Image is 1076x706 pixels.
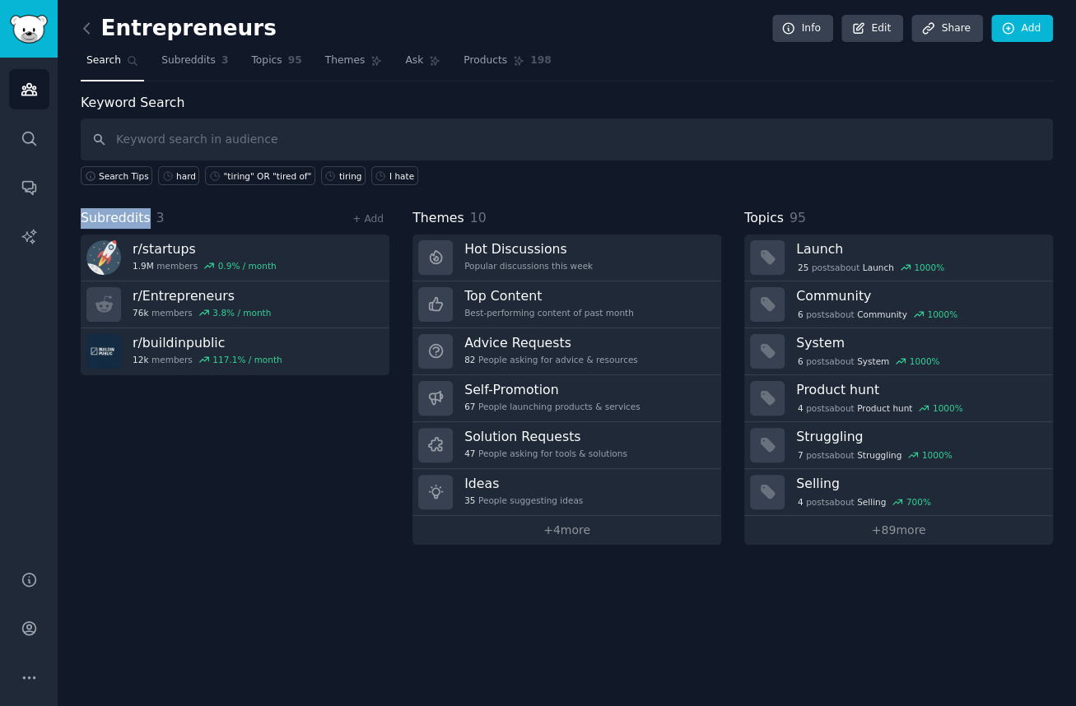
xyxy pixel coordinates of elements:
[914,262,944,273] div: 1000 %
[245,48,307,81] a: Topics95
[81,208,151,229] span: Subreddits
[133,354,282,365] div: members
[922,449,953,461] div: 1000 %
[325,53,366,68] span: Themes
[464,307,634,318] div: Best-performing content of past month
[857,449,901,461] span: Struggling
[744,375,1053,422] a: Product hunt4postsaboutProduct hunt1000%
[133,334,282,351] h3: r/ buildinpublic
[412,516,721,545] a: +4more
[86,53,121,68] span: Search
[412,469,721,516] a: Ideas35People suggesting ideas
[371,166,418,185] a: I hate
[176,170,196,182] div: hard
[221,53,229,68] span: 3
[81,235,389,281] a: r/startups1.9Mmembers0.9% / month
[798,449,804,461] span: 7
[412,281,721,328] a: Top ContentBest-performing content of past month
[798,402,804,414] span: 4
[796,287,1041,304] h3: Community
[223,170,311,182] div: "tiring" OR "tired of"
[464,381,640,398] h3: Self-Promotion
[158,166,199,185] a: hard
[464,287,634,304] h3: Top Content
[81,16,277,42] h2: Entrepreneurs
[86,334,121,369] img: buildinpublic
[744,281,1053,328] a: Community6postsaboutCommunity1000%
[218,260,277,272] div: 0.9 % / month
[81,118,1053,160] input: Keyword search in audience
[530,53,552,68] span: 198
[81,48,144,81] a: Search
[744,516,1053,545] a: +89more
[796,448,953,462] div: post s about
[857,496,886,508] span: Selling
[790,210,806,225] span: 95
[863,262,894,273] span: Launch
[464,448,627,459] div: People asking for tools & solutions
[796,401,964,416] div: post s about
[81,281,389,328] a: r/Entrepreneurs76kmembers3.8% / month
[10,15,48,44] img: GummySearch logo
[86,240,121,275] img: startups
[156,210,165,225] span: 3
[991,15,1053,43] a: Add
[161,53,216,68] span: Subreddits
[81,166,152,185] button: Search Tips
[798,309,804,320] span: 6
[464,334,638,351] h3: Advice Requests
[412,422,721,469] a: Solution Requests47People asking for tools & solutions
[464,240,593,258] h3: Hot Discussions
[339,170,362,182] div: tiring
[212,354,282,365] div: 117.1 % / month
[412,328,721,375] a: Advice Requests82People asking for advice & resources
[133,287,271,304] h3: r/ Entrepreneurs
[798,262,808,273] span: 25
[911,15,982,43] a: Share
[133,354,148,365] span: 12k
[933,402,963,414] div: 1000 %
[412,235,721,281] a: Hot DiscussionsPopular discussions this week
[772,15,833,43] a: Info
[205,166,314,185] a: "tiring" OR "tired of"
[857,355,889,367] span: System
[744,469,1053,516] a: Selling4postsaboutSelling700%
[464,260,593,272] div: Popular discussions this week
[796,260,946,275] div: post s about
[798,355,804,367] span: 6
[464,448,475,459] span: 47
[464,354,638,365] div: People asking for advice & resources
[156,48,234,81] a: Subreddits3
[212,307,271,318] div: 3.8 % / month
[841,15,903,43] a: Edit
[133,260,277,272] div: members
[288,53,302,68] span: 95
[796,240,1041,258] h3: Launch
[412,375,721,422] a: Self-Promotion67People launching products & services
[464,495,583,506] div: People suggesting ideas
[99,170,149,182] span: Search Tips
[251,53,282,68] span: Topics
[744,422,1053,469] a: Struggling7postsaboutStruggling1000%
[81,95,184,110] label: Keyword Search
[744,235,1053,281] a: Launch25postsaboutLaunch1000%
[133,240,277,258] h3: r/ startups
[910,355,940,367] div: 1000 %
[464,354,475,365] span: 82
[927,309,957,320] div: 1000 %
[857,402,912,414] span: Product hunt
[796,354,941,369] div: post s about
[798,496,804,508] span: 4
[464,495,475,506] span: 35
[744,328,1053,375] a: System6postsaboutSystem1000%
[470,210,487,225] span: 10
[796,475,1041,492] h3: Selling
[744,208,784,229] span: Topics
[321,166,366,185] a: tiring
[796,381,1041,398] h3: Product hunt
[464,428,627,445] h3: Solution Requests
[399,48,446,81] a: Ask
[458,48,557,81] a: Products198
[906,496,931,508] div: 700 %
[405,53,423,68] span: Ask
